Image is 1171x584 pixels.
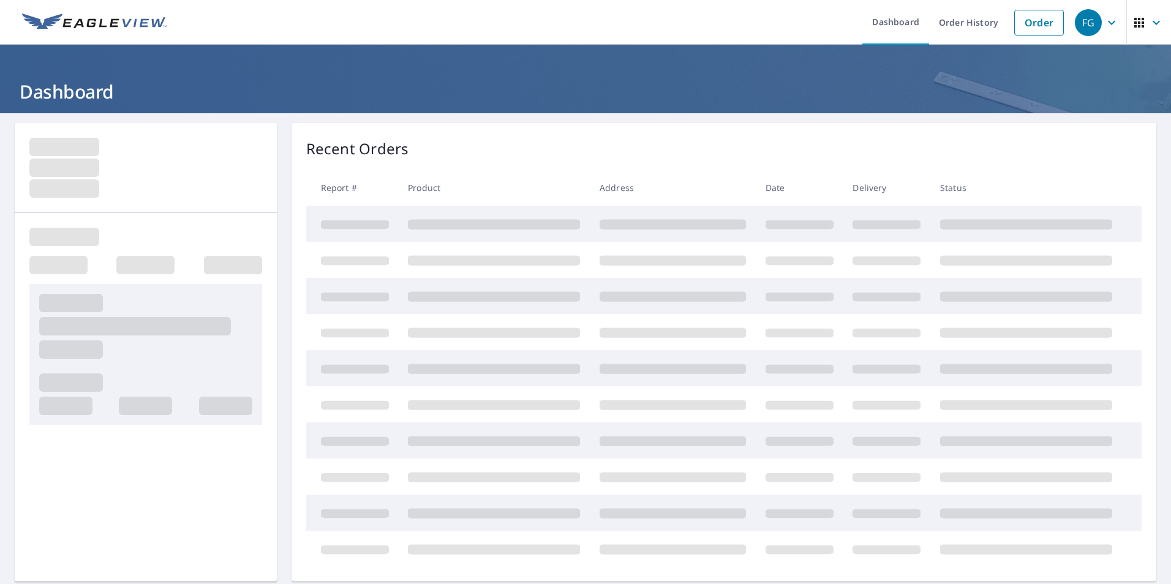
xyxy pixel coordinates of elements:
div: FG [1075,9,1102,36]
h1: Dashboard [15,79,1156,104]
th: Date [756,170,843,206]
p: Recent Orders [306,138,409,160]
th: Address [590,170,756,206]
th: Product [398,170,590,206]
th: Report # [306,170,399,206]
img: EV Logo [22,13,167,32]
th: Status [930,170,1122,206]
th: Delivery [843,170,930,206]
a: Order [1014,10,1064,36]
